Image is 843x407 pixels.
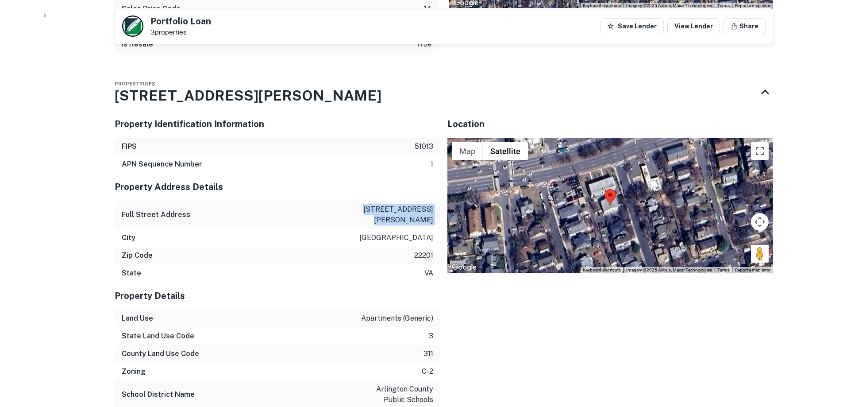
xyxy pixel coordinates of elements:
p: apartments (generic) [361,313,433,324]
p: 3 [429,331,433,341]
a: Report a map error [735,3,770,8]
h3: [STREET_ADDRESS][PERSON_NAME] [115,85,381,106]
a: Terms (opens in new tab) [717,3,730,8]
span: Property 1 of 3 [115,81,155,86]
a: Open this area in Google Maps (opens a new window) [450,262,479,273]
p: 1 [431,159,433,170]
a: Report a map error [735,267,770,272]
span: Imagery ©2025 Airbus, Maxar Technologies [626,267,712,272]
h6: State [122,268,141,279]
h6: Zip Code [122,250,153,261]
h5: Property Address Details [115,180,440,194]
p: [GEOGRAPHIC_DATA] [359,233,433,243]
h6: City [122,233,135,243]
p: 22201 [414,250,433,261]
p: c-2 [422,366,433,377]
h5: Location [447,117,773,131]
h6: School District Name [122,389,195,400]
h6: Land Use [122,313,153,324]
h6: Is Resale [122,39,153,50]
a: Terms (opens in new tab) [717,267,730,272]
iframe: Chat Widget [799,336,843,379]
h5: Property Details [115,289,440,302]
button: Keyboard shortcuts [583,267,621,273]
button: Toggle fullscreen view [751,142,769,160]
h6: Sales Price Code [122,4,181,14]
p: 14 [424,4,431,14]
img: Google [450,262,479,273]
h5: Portfolio Loan [150,17,211,26]
button: Share [724,18,766,34]
h6: APN Sequence Number [122,159,202,170]
p: 311 [423,349,433,359]
h6: Full Street Address [122,209,190,220]
p: [STREET_ADDRESS][PERSON_NAME] [354,204,433,225]
h6: Zoning [122,366,146,377]
h6: FIPS [122,141,137,152]
p: va [424,268,433,279]
h5: Property Identification Information [115,117,440,131]
p: 3 properties [150,28,211,36]
button: Show satellite imagery [483,142,528,160]
a: View Lender [667,18,720,34]
p: true [416,39,431,50]
div: Property1of3[STREET_ADDRESS][PERSON_NAME] [115,74,773,110]
button: Drag Pegman onto the map to open Street View [751,245,769,263]
p: arlington county public schools [354,384,433,405]
h6: County Land Use Code [122,349,199,359]
button: Keyboard shortcuts [583,3,621,9]
p: 51013 [415,141,433,152]
button: Save Lender [600,18,664,34]
span: Imagery ©2025 Airbus, Maxar Technologies [626,3,712,8]
button: Show street map [452,142,483,160]
button: Map camera controls [751,213,769,231]
h6: State Land Use Code [122,331,194,341]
